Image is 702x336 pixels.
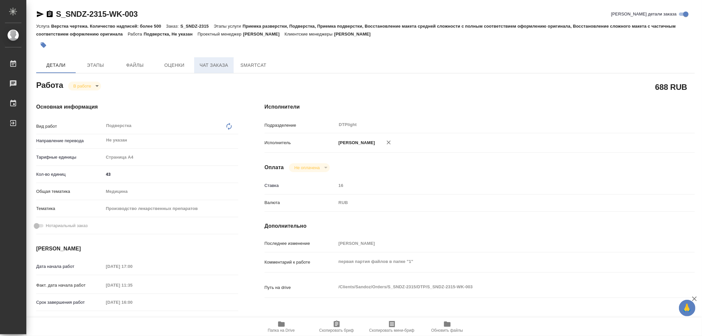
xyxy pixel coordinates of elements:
span: Оценки [159,61,190,69]
span: Скопировать мини-бриф [369,328,414,333]
button: Скопировать ссылку [46,10,54,18]
p: Дата начала работ [36,263,104,270]
p: Проектный менеджер [197,32,243,37]
span: Скопировать бриф [319,328,354,333]
button: 🙏 [679,300,695,316]
p: [PERSON_NAME] [334,32,376,37]
input: Пустое поле [336,239,659,248]
button: Удалить исполнителя [381,135,396,150]
span: [PERSON_NAME] детали заказа [611,11,677,17]
p: Вид работ [36,123,104,130]
p: Исполнитель [265,140,336,146]
p: Работа [128,32,144,37]
textarea: /Clients/Sandoz/Orders/S_SNDZ-2315/DTP/S_SNDZ-2315-WK-003 [336,281,659,293]
p: Тарифные единицы [36,154,104,161]
div: В работе [289,163,329,172]
p: Путь на drive [265,284,336,291]
h4: Основная информация [36,103,238,111]
p: Верстка чертежа. Количество надписей: более 500 [51,24,166,29]
p: Общая тематика [36,188,104,195]
span: Файлы [119,61,151,69]
h4: Оплата [265,164,284,171]
p: Ставка [265,182,336,189]
p: Этапы услуги [214,24,243,29]
p: Последнее изменение [265,240,336,247]
button: Скопировать бриф [309,318,364,336]
button: В работе [71,83,93,89]
p: Тематика [36,205,104,212]
h2: 688 RUB [655,81,687,92]
button: Не оплачена [292,165,322,170]
p: Клиентские менеджеры [285,32,334,37]
div: В работе [68,82,101,90]
p: Услуга [36,24,51,29]
h4: Исполнители [265,103,695,111]
h2: Работа [36,79,63,90]
button: Добавить тэг [36,38,51,52]
button: Скопировать ссылку для ЯМессенджера [36,10,44,18]
span: Этапы [80,61,111,69]
textarea: первая партия файлов в папке "1" [336,256,659,267]
p: [PERSON_NAME] [243,32,285,37]
button: Скопировать мини-бриф [364,318,420,336]
span: Нотариальный заказ [46,222,88,229]
p: Подверстка, Не указан [144,32,198,37]
span: 🙏 [682,301,693,315]
h4: [PERSON_NAME] [36,245,238,253]
a: S_SNDZ-2315-WK-003 [56,10,138,18]
p: Валюта [265,199,336,206]
p: Срок завершения работ [36,299,104,306]
p: Подразделение [265,122,336,129]
div: Страница А4 [104,152,238,163]
div: RUB [336,197,659,208]
p: Комментарий к работе [265,259,336,266]
input: Пустое поле [104,297,161,307]
span: Папка на Drive [268,328,295,333]
span: SmartCat [238,61,269,69]
div: Медицина [104,186,238,197]
input: Пустое поле [104,262,161,271]
div: Производство лекарственных препаратов [104,203,238,214]
p: Приемка разверстки, Подверстка, Приемка подверстки, Восстановление макета средней сложности с пол... [36,24,676,37]
p: Направление перевода [36,138,104,144]
p: Кол-во единиц [36,171,104,178]
input: ✎ Введи что-нибудь [104,169,238,179]
span: Детали [40,61,72,69]
p: [PERSON_NAME] [336,140,375,146]
p: S_SNDZ-2315 [180,24,214,29]
input: Пустое поле [104,280,161,290]
input: Пустое поле [336,181,659,190]
p: Заказ: [166,24,180,29]
span: Обновить файлы [431,328,463,333]
h4: Дополнительно [265,222,695,230]
button: Обновить файлы [420,318,475,336]
span: Чат заказа [198,61,230,69]
p: Факт. дата начала работ [36,282,104,289]
button: Папка на Drive [254,318,309,336]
